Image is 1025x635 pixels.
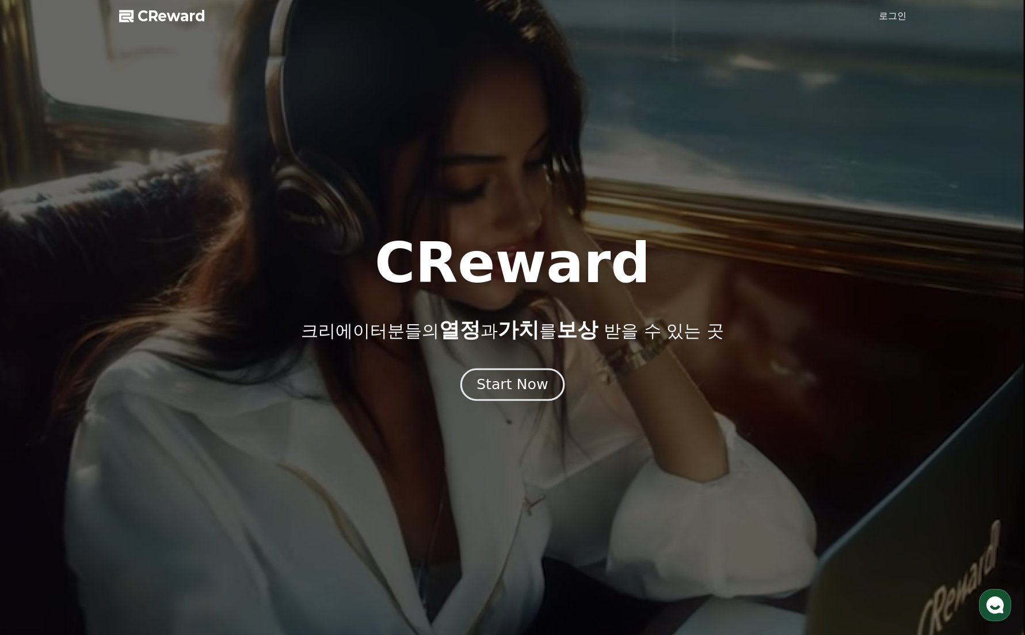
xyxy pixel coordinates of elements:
span: 보상 [557,318,598,341]
p: 크리에이터분들의 과 를 받을 수 있는 곳 [301,318,723,341]
a: 대화 [76,365,148,394]
a: 로그인 [879,9,906,23]
a: CReward [119,7,205,25]
span: CReward [138,7,205,25]
span: 설정 [178,382,192,391]
span: 대화 [105,383,119,392]
span: 홈 [36,382,43,391]
span: 열정 [439,318,481,341]
a: 홈 [3,365,76,394]
a: 설정 [148,365,221,394]
button: Start Now [460,368,565,401]
a: Start Now [463,381,562,391]
span: 가치 [498,318,539,341]
h1: CReward [375,235,650,291]
div: Start Now [477,375,548,394]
